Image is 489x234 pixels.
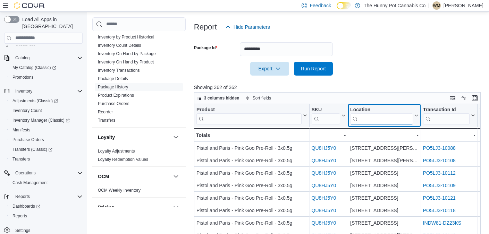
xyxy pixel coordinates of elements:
[423,208,456,213] a: PO5LJ3-10118
[10,212,30,220] a: Reports
[311,220,336,226] a: QU8HJ5Y0
[10,73,36,81] a: Promotions
[350,106,413,113] div: Location
[423,170,456,176] a: PO5LJ3-10112
[98,68,140,73] a: Inventory Transactions
[15,88,32,94] span: Inventory
[423,145,456,151] a: PO5LJ3-10088
[350,156,419,165] div: [STREET_ADDRESS][PERSON_NAME]
[423,106,475,124] button: Transaction Id
[98,157,148,162] a: Loyalty Redemption Values
[7,125,85,135] button: Manifests
[350,206,419,215] div: [STREET_ADDRESS]
[1,168,85,178] button: Operations
[196,106,302,113] div: Product
[7,178,85,188] button: Cash Management
[10,97,83,105] span: Adjustments (Classic)
[7,201,85,211] a: Dashboards
[423,183,456,188] a: PO5LJ3-10109
[10,202,83,210] span: Dashboards
[10,106,45,115] a: Inventory Count
[12,147,52,152] span: Transfers (Classic)
[350,169,419,177] div: [STREET_ADDRESS]
[98,84,128,90] span: Package History
[1,192,85,201] button: Reports
[1,53,85,63] button: Catalog
[98,76,128,81] a: Package Details
[254,62,285,76] span: Export
[14,2,45,9] img: Cova
[98,110,113,114] a: Reorder
[12,192,33,201] button: Reports
[196,144,307,152] div: Pistol and Paris - Pink Goo Pre-Roll - 3x0.5g
[250,62,289,76] button: Export
[311,158,336,163] a: QU8HJ5Y0
[10,155,33,163] a: Transfers
[350,219,419,227] div: [STREET_ADDRESS]
[364,1,425,10] p: The Hunny Pot Cannabis Co
[1,86,85,96] button: Inventory
[7,115,85,125] a: Inventory Manager (Classic)
[7,145,85,154] a: Transfers (Classic)
[10,155,83,163] span: Transfers
[10,212,83,220] span: Reports
[196,106,307,124] button: Product
[172,203,180,211] button: Pricing
[460,94,468,102] button: Display options
[222,20,273,34] button: Hide Parameters
[253,95,271,101] span: Sort fields
[10,126,33,134] a: Manifests
[311,183,336,188] a: QU8HJ5Y0
[98,60,154,64] a: Inventory On Hand by Product
[10,179,83,187] span: Cash Management
[98,188,141,193] a: OCM Weekly Inventory
[98,76,128,81] span: Package Details
[10,63,59,72] a: My Catalog (Classic)
[350,194,419,202] div: [STREET_ADDRESS]
[350,106,419,124] button: Location
[12,137,44,142] span: Purchase Orders
[301,65,326,72] span: Run Report
[98,204,170,211] button: Pricing
[10,145,83,154] span: Transfers (Classic)
[7,135,85,145] button: Purchase Orders
[194,45,217,51] label: Package Id
[243,94,274,102] button: Sort fields
[15,170,36,176] span: Operations
[15,228,30,233] span: Settings
[12,192,83,201] span: Reports
[234,24,270,31] span: Hide Parameters
[12,87,35,95] button: Inventory
[19,16,83,30] span: Load All Apps in [GEOGRAPHIC_DATA]
[98,101,129,106] span: Purchase Orders
[196,131,307,139] div: Totals
[12,54,32,62] button: Catalog
[98,85,128,89] a: Package History
[98,204,114,211] h3: Pricing
[12,213,27,219] span: Reports
[471,94,479,102] button: Enter fullscreen
[98,43,141,48] span: Inventory Count Details
[98,134,115,141] h3: Loyalty
[311,106,340,124] div: SKU URL
[311,195,336,201] a: QU8HJ5Y0
[12,180,48,185] span: Cash Management
[311,131,346,139] div: -
[196,106,302,124] div: Product
[15,194,30,199] span: Reports
[12,203,40,209] span: Dashboards
[196,219,307,227] div: Pistol and Paris - Pink Goo Pre-Roll - 3x0.5g
[350,181,419,190] div: [STREET_ADDRESS]
[12,169,39,177] button: Operations
[7,211,85,221] button: Reports
[98,51,156,56] a: Inventory On Hand by Package
[98,93,134,98] a: Product Expirations
[311,106,340,113] div: SKU
[7,96,85,106] a: Adjustments (Classic)
[448,94,457,102] button: Keyboard shortcuts
[15,55,29,61] span: Catalog
[423,158,456,163] a: PO5LJ3-10108
[311,170,336,176] a: QU8HJ5Y0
